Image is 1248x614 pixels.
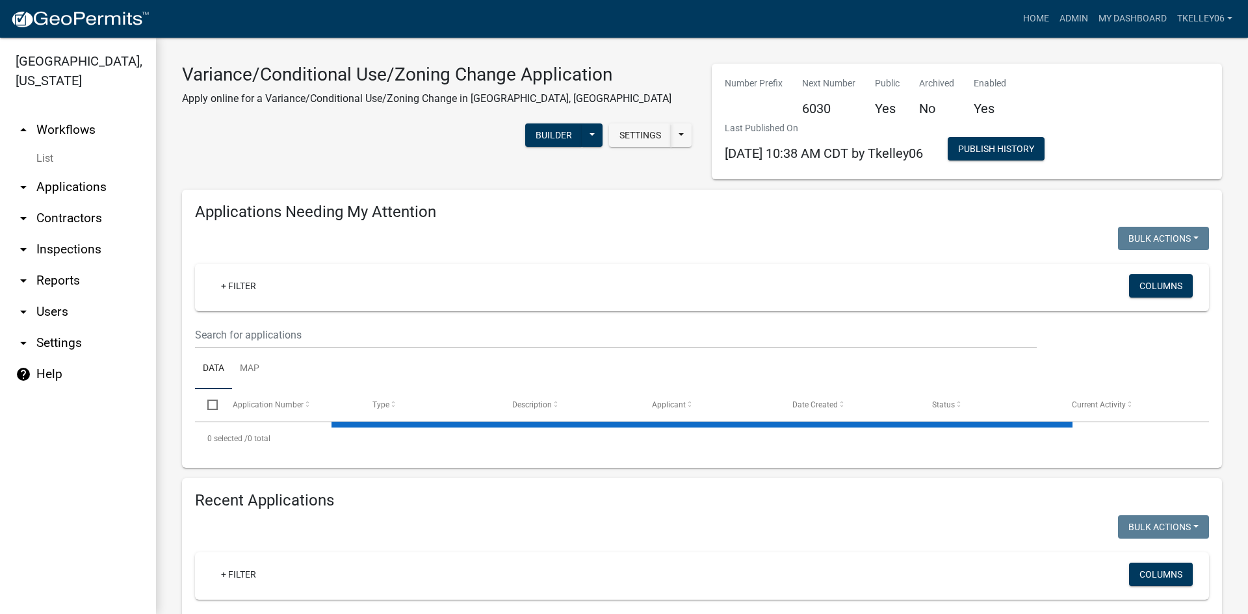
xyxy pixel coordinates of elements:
a: + Filter [211,274,266,298]
datatable-header-cell: Description [500,389,640,420]
a: Map [232,348,267,390]
h4: Recent Applications [195,491,1209,510]
span: Application Number [233,400,304,409]
button: Settings [609,123,671,147]
a: Home [1018,6,1054,31]
datatable-header-cell: Applicant [640,389,779,420]
a: Admin [1054,6,1093,31]
span: Date Created [792,400,838,409]
datatable-header-cell: Current Activity [1059,389,1199,420]
button: Columns [1129,563,1193,586]
p: Apply online for a Variance/Conditional Use/Zoning Change in [GEOGRAPHIC_DATA], [GEOGRAPHIC_DATA] [182,91,671,107]
span: Status [932,400,955,409]
a: + Filter [211,563,266,586]
a: My Dashboard [1093,6,1172,31]
input: Search for applications [195,322,1037,348]
h5: 6030 [802,101,855,116]
h5: Yes [875,101,900,116]
i: arrow_drop_up [16,122,31,138]
datatable-header-cell: Status [920,389,1059,420]
p: Enabled [974,77,1006,90]
button: Columns [1129,274,1193,298]
p: Number Prefix [725,77,783,90]
span: Type [372,400,389,409]
p: Next Number [802,77,855,90]
p: Last Published On [725,122,923,135]
datatable-header-cell: Application Number [220,389,359,420]
i: arrow_drop_down [16,179,31,195]
span: 0 selected / [207,434,248,443]
span: Description [512,400,552,409]
div: 0 total [195,422,1209,455]
i: arrow_drop_down [16,304,31,320]
h3: Variance/Conditional Use/Zoning Change Application [182,64,671,86]
i: arrow_drop_down [16,242,31,257]
span: Applicant [652,400,686,409]
h5: Yes [974,101,1006,116]
button: Bulk Actions [1118,515,1209,539]
a: Tkelley06 [1172,6,1238,31]
datatable-header-cell: Date Created [779,389,919,420]
wm-modal-confirm: Workflow Publish History [948,145,1045,155]
i: arrow_drop_down [16,273,31,288]
p: Archived [919,77,954,90]
span: Current Activity [1072,400,1126,409]
a: Data [195,348,232,390]
h5: No [919,101,954,116]
i: help [16,366,31,382]
p: Public [875,77,900,90]
h4: Applications Needing My Attention [195,203,1209,222]
datatable-header-cell: Type [360,389,500,420]
i: arrow_drop_down [16,335,31,351]
button: Bulk Actions [1118,227,1209,250]
span: [DATE] 10:38 AM CDT by Tkelley06 [725,146,923,161]
button: Builder [525,123,582,147]
button: Publish History [948,137,1045,160]
datatable-header-cell: Select [195,389,220,420]
i: arrow_drop_down [16,211,31,226]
